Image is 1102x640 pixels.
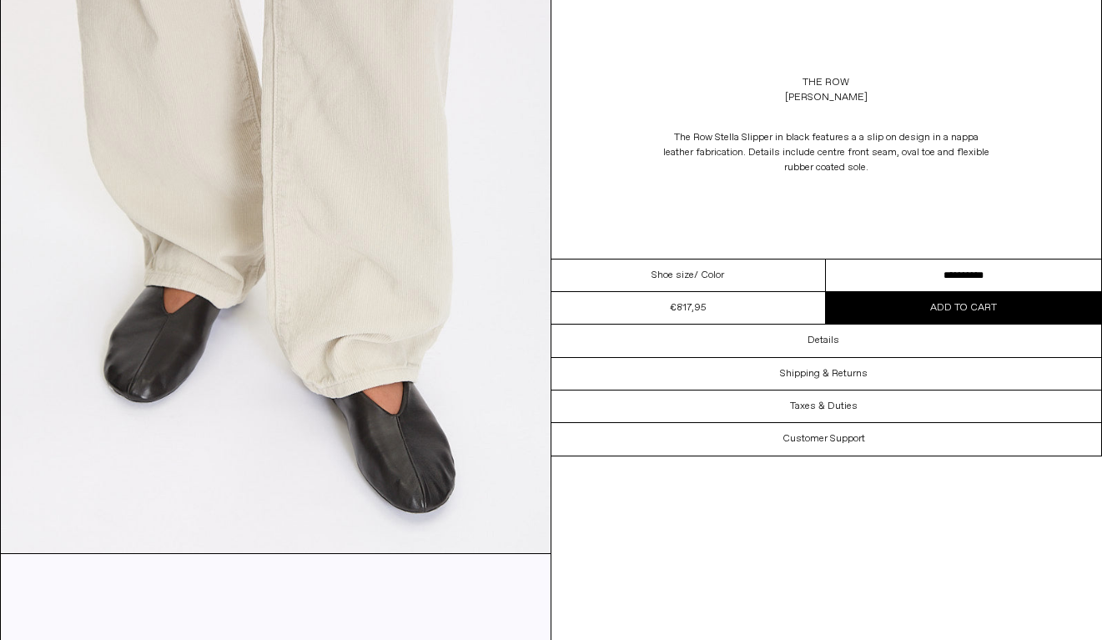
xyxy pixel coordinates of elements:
[694,268,724,283] span: / Color
[826,292,1101,324] button: Add to cart
[785,90,868,105] div: [PERSON_NAME]
[790,401,858,412] h3: Taxes & Duties
[652,268,694,283] span: Shoe size
[659,122,993,184] p: The Row Stella Slipper in black features a a slip on design in a nappa leather fabrication. Detai...
[808,335,839,346] h3: Details
[782,433,865,445] h3: Customer Support
[930,301,997,315] span: Add to cart
[803,75,849,90] a: The Row
[670,300,707,315] div: €817,95
[780,368,868,380] h3: Shipping & Returns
